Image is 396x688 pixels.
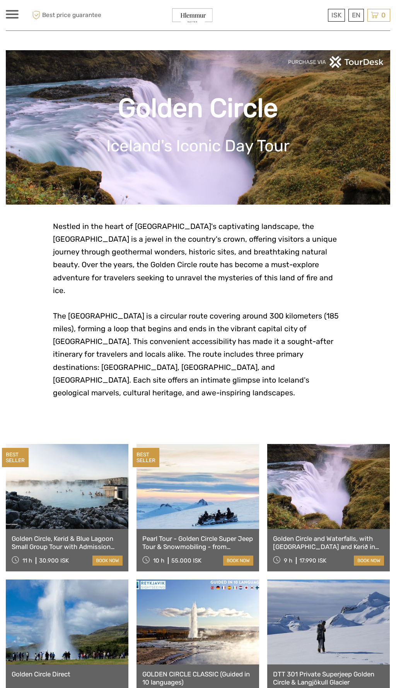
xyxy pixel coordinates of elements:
[288,56,384,68] img: PurchaseViaTourDeskwhite.png
[223,556,253,566] a: book now
[354,556,384,566] a: book now
[142,535,253,551] a: Pearl Tour - Golden Circle Super Jeep Tour & Snowmobiling - from [GEOGRAPHIC_DATA]
[30,9,102,22] span: Best price guarantee
[170,6,215,25] img: General Info:
[133,448,159,467] div: BEST SELLER
[53,222,337,295] span: Nestled in the heart of [GEOGRAPHIC_DATA]'s captivating landscape, the [GEOGRAPHIC_DATA] is a jew...
[273,535,384,551] a: Golden Circle and Waterfalls, with [GEOGRAPHIC_DATA] and Kerið in small group
[17,93,379,124] h1: Golden Circle
[92,556,123,566] a: book now
[142,670,253,686] a: GOLDEN CIRCLE CLASSIC (Guided in 10 languages)
[299,557,326,564] div: 17.990 ISK
[171,557,201,564] div: 55.000 ISK
[284,557,292,564] span: 9 h
[331,11,341,19] span: ISK
[2,448,29,467] div: BEST SELLER
[22,557,32,564] span: 11 h
[17,136,379,156] h1: Iceland's Iconic Day Tour
[380,11,387,19] span: 0
[12,670,123,678] a: Golden Circle Direct
[39,557,69,564] div: 30.900 ISK
[53,312,339,397] span: The [GEOGRAPHIC_DATA] is a circular route covering around 300 kilometers (185 miles), forming a l...
[348,9,364,22] div: EN
[273,670,384,686] a: DTT 301 Private Superjeep Golden Circle & Langjökull Glacier
[153,557,164,564] span: 10 h
[12,535,123,551] a: Golden Circle, Kerid & Blue Lagoon Small Group Tour with Admission Ticket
